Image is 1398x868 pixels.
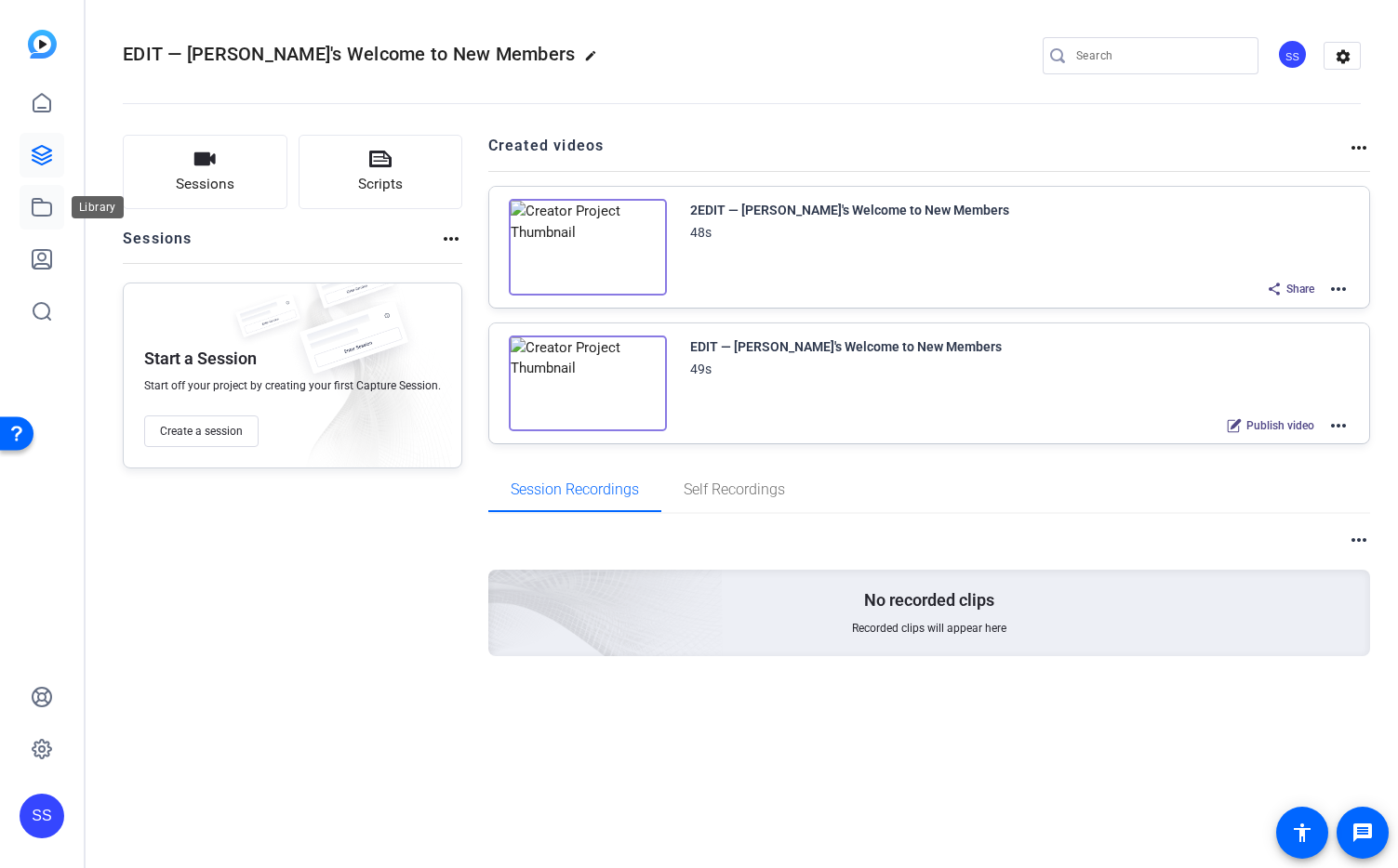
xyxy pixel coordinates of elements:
[272,278,452,477] img: embarkstudio-empty-session.png
[690,335,1002,358] div: EDIT — [PERSON_NAME]'s Welcome to New Members
[123,43,575,65] span: EDIT — [PERSON_NAME]'s Welcome to New Members
[1327,414,1350,437] mat-icon: more_horiz
[511,482,639,497] span: Session Recordings
[509,335,667,432] img: Creator Project Thumbnail
[20,794,64,838] div: SS
[509,199,667,296] img: Creator Project Thumbnail
[280,386,724,789] img: embarkstudio-empty-session.png
[1291,822,1313,844] mat-icon: accessibility
[144,348,257,370] p: Start a Session
[690,221,712,243] div: 48s
[584,49,606,72] mat-icon: edit
[226,295,310,349] img: fake-session.png
[690,358,712,380] div: 49s
[160,424,243,439] span: Create a session
[1325,43,1362,71] mat-icon: settings
[852,621,1006,636] span: Recorded clips will appear here
[1286,282,1314,296] span: Share
[144,415,259,447] button: Create a session
[488,135,1349,171] h2: Created videos
[302,256,405,323] img: fake-session.png
[284,302,423,394] img: fake-session.png
[440,228,462,250] mat-icon: more_horiz
[176,174,234,195] span: Sessions
[684,482,785,497] span: Self Recordings
[1246,418,1314,433] span: Publish video
[28,30,57,59] img: blue-gradient.svg
[1076,45,1244,67] input: Search
[864,589,994,612] p: No recorded clips
[1327,278,1350,300] mat-icon: more_horiz
[299,135,463,209] button: Scripts
[72,196,124,218] div: Library
[1348,529,1370,551] mat-icon: more_horiz
[123,135,287,209] button: Sessions
[1348,137,1370,159] mat-icon: more_horiz
[690,199,1009,221] div: 2EDIT — [PERSON_NAME]'s Welcome to New Members
[1277,39,1308,70] div: SS
[358,174,403,195] span: Scripts
[123,228,193,263] h2: Sessions
[1351,822,1374,844] mat-icon: message
[1277,39,1310,72] ngx-avatar: Studio Support
[144,378,441,393] span: Start off your project by creating your first Capture Session.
